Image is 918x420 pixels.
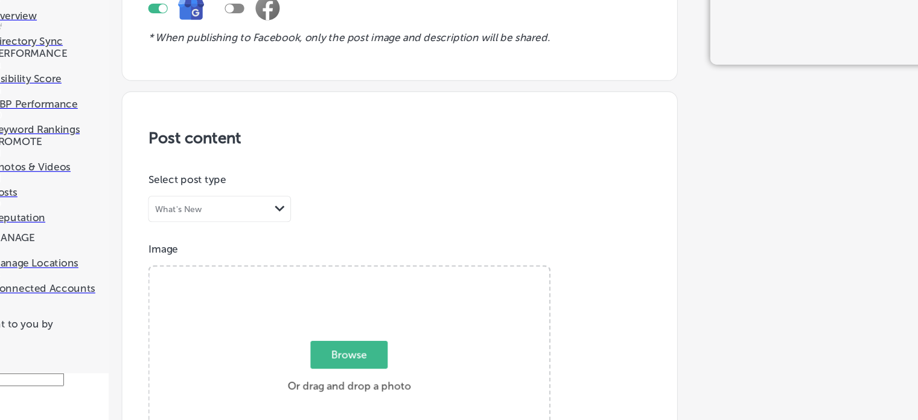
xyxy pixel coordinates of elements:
a: Connected Accounts [24,265,133,288]
p: GBP Performance [24,105,133,117]
p: Reputation [24,211,133,222]
a: Photos & Videos [24,152,133,175]
i: * When publishing to Facebook, only the post image and description will be shared. [170,44,543,55]
p: Connected Accounts [24,277,133,288]
p: Manage Locations [24,253,133,265]
p: Select post type [170,175,637,187]
p: Directory Sync [24,47,133,58]
a: Manage Locations [24,242,133,265]
p: PERFORMANCE [24,58,133,69]
p: MANAGE [24,230,133,241]
a: Directory Sync [24,35,133,58]
p: Keyword Rankings [24,129,133,140]
a: Visibility Score [24,70,133,93]
p: Image [170,240,637,251]
p: PROMOTE [24,140,133,152]
a: GBP Performance [24,94,133,117]
a: Reputation [24,199,133,222]
div: What's New [176,204,220,213]
h3: Post content [170,134,637,151]
p: Overview [24,23,133,34]
label: Or drag and drop a photo [295,332,419,386]
a: Keyword Rankings [24,117,133,140]
a: Overview [24,11,133,34]
span: Browse [320,331,392,357]
p: Photos & Videos [24,164,133,175]
p: Posts [24,187,133,199]
a: Posts [24,176,133,199]
p: Visibility Score [24,82,133,93]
